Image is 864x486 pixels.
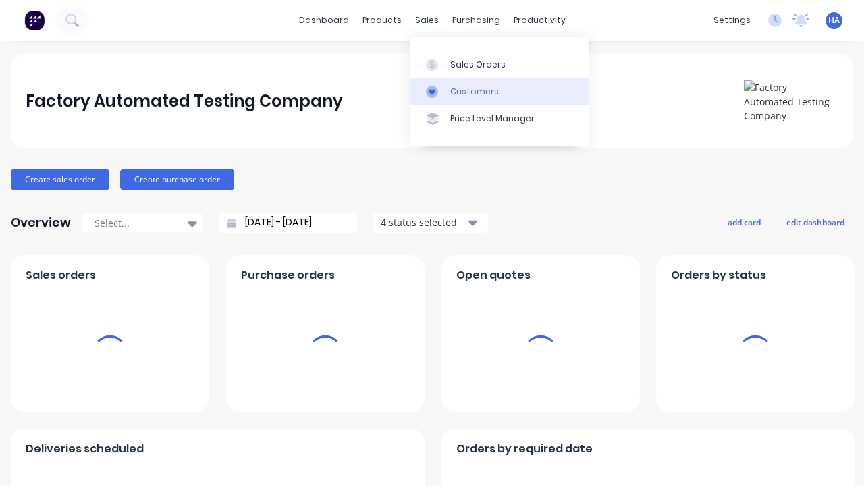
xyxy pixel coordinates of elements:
[120,169,234,190] button: Create purchase order
[373,213,488,233] button: 4 status selected
[381,215,466,230] div: 4 status selected
[707,10,757,30] div: settings
[446,10,507,30] div: purchasing
[450,86,499,98] div: Customers
[26,88,343,115] div: Factory Automated Testing Company
[450,113,535,125] div: Price Level Manager
[408,10,446,30] div: sales
[356,10,408,30] div: products
[719,213,769,231] button: add card
[778,213,853,231] button: edit dashboard
[26,267,96,283] span: Sales orders
[507,10,572,30] div: productivity
[11,209,71,236] div: Overview
[410,51,589,78] a: Sales Orders
[671,267,766,283] span: Orders by status
[26,441,144,457] span: Deliveries scheduled
[292,10,356,30] a: dashboard
[24,10,45,30] img: Factory
[456,441,593,457] span: Orders by required date
[241,267,335,283] span: Purchase orders
[450,59,506,71] div: Sales Orders
[410,105,589,132] a: Price Level Manager
[828,14,840,26] span: HA
[11,169,109,190] button: Create sales order
[456,267,531,283] span: Open quotes
[410,78,589,105] a: Customers
[744,80,838,123] img: Factory Automated Testing Company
